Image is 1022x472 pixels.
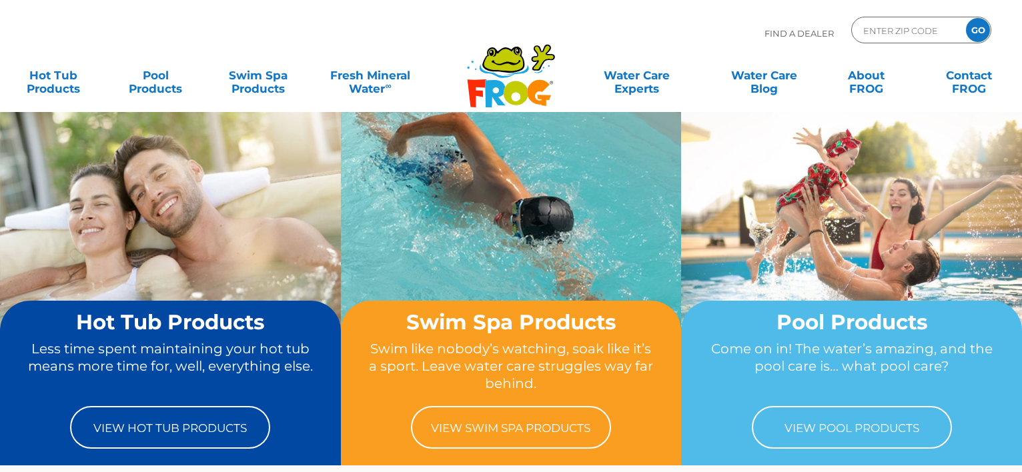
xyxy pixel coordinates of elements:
[752,406,952,449] a: View Pool Products
[366,340,656,393] p: Swim like nobody’s watching, soak like it’s a sport. Leave water care struggles way far behind.
[966,18,990,42] input: GO
[13,62,93,89] a: Hot TubProducts
[411,406,611,449] a: View Swim Spa Products
[572,62,702,89] a: Water CareExperts
[25,340,316,393] p: Less time spent maintaining your hot tub means more time for, well, everything else.
[706,311,997,333] h2: Pool Products
[827,62,906,89] a: AboutFROG
[25,311,316,333] h2: Hot Tub Products
[320,62,420,89] a: Fresh MineralWater∞
[385,81,391,91] sup: ∞
[70,406,270,449] a: View Hot Tub Products
[366,311,656,333] h2: Swim Spa Products
[764,17,834,50] p: Find A Dealer
[460,27,562,108] img: Frog Products Logo
[929,62,1009,89] a: ContactFROG
[115,62,195,89] a: PoolProducts
[341,111,682,365] img: home-banner-swim-spa-short
[681,111,1022,365] img: home-banner-pool-short
[706,340,997,393] p: Come on in! The water’s amazing, and the pool care is… what pool care?
[724,62,804,89] a: Water CareBlog
[218,62,298,89] a: Swim SpaProducts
